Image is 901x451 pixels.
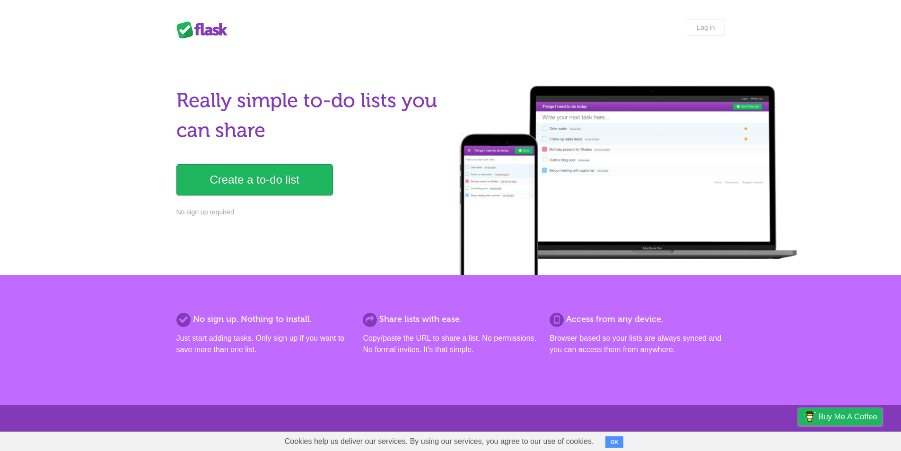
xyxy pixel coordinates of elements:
[798,408,882,425] a: Buy me a coffee
[176,313,351,326] h2: No sign up. Nothing to install.
[176,21,233,38] div: Flask Lists
[275,432,604,451] span: Cookies help us deliver our services. By using our services, you agree to our use of cookies.
[176,333,351,355] p: Just start adding tasks. Only sign up if you want to save more than one list.
[363,313,538,326] h2: Share lists with ease.
[176,164,333,195] a: Create a to-do list
[818,408,877,425] span: Buy me a coffee
[550,313,725,326] h2: Access from any device.
[176,207,445,217] p: No sign up required
[363,333,538,355] p: Copy/paste the URL to share a list. No permissions. No formal invites. It's that simple.
[176,86,445,145] h1: Really simple to-do lists you can share
[687,19,725,36] a: Log in
[550,333,725,355] p: Browser based so your lists are always synced and you can access them from anywhere.
[803,408,816,424] img: Buy me a coffee
[605,436,624,448] button: OK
